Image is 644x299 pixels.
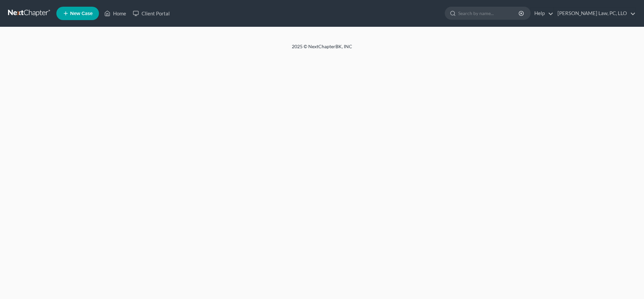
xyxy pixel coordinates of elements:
[131,43,513,55] div: 2025 © NextChapterBK, INC
[531,7,553,19] a: Help
[458,7,520,19] input: Search by name...
[554,7,636,19] a: [PERSON_NAME] Law, PC, LLO
[101,7,129,19] a: Home
[70,11,93,16] span: New Case
[129,7,173,19] a: Client Portal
